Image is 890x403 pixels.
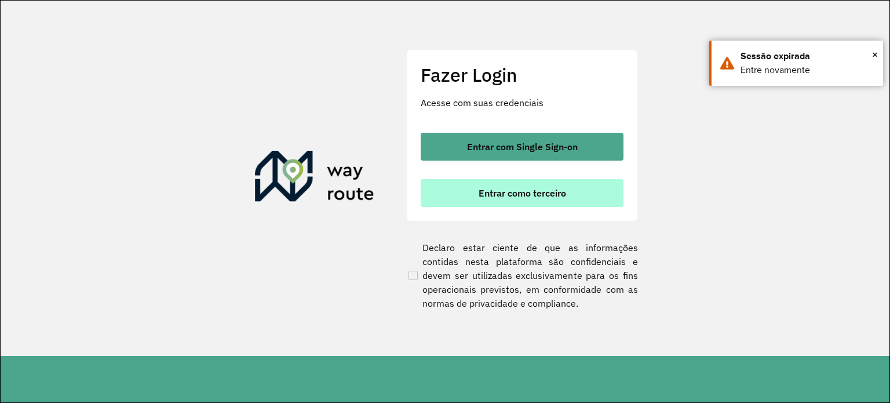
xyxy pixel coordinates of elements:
button: button [421,133,623,161]
span: Entrar como terceiro [479,188,566,198]
div: Entre novamente [741,63,874,77]
label: Declaro estar ciente de que as informações contidas nesta plataforma são confidenciais e devem se... [406,241,638,310]
span: × [872,46,878,63]
p: Acesse com suas credenciais [421,96,623,110]
div: Sessão expirada [741,49,874,63]
h2: Fazer Login [421,64,623,86]
img: Roteirizador AmbevTech [255,151,374,206]
button: Close [872,46,878,63]
span: Entrar com Single Sign-on [467,142,578,151]
button: button [421,179,623,207]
